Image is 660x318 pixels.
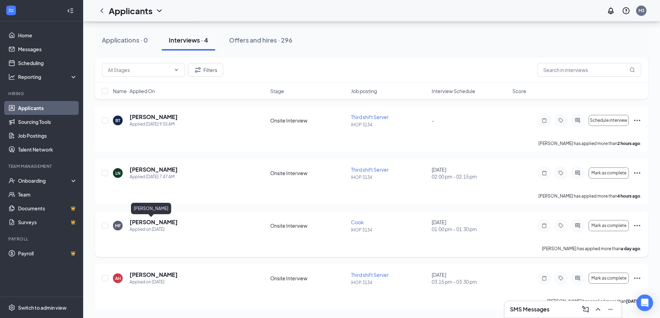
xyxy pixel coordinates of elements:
[538,193,641,199] p: [PERSON_NAME] has applied more than .
[573,118,582,123] svg: ActiveChat
[633,274,641,282] svg: Ellipses
[573,275,582,281] svg: ActiveChat
[591,223,626,228] span: Mark as complete
[351,166,389,173] span: Third shift Server
[18,56,77,70] a: Scheduling
[351,227,428,233] p: IHOP 3134
[18,201,77,215] a: DocumentsCrown
[537,63,641,77] input: Search in interviews
[113,88,155,94] span: Name · Applied On
[591,276,626,281] span: Mark as complete
[8,91,76,97] div: Hiring
[573,223,582,228] svg: ActiveChat
[130,113,178,121] h5: [PERSON_NAME]
[8,304,15,311] svg: Settings
[589,273,629,284] button: Mark as complete
[169,36,208,44] div: Interviews · 4
[581,305,590,314] svg: ComposeMessage
[351,174,428,180] p: IHOP 3134
[115,170,121,176] div: LN
[617,141,640,146] b: 2 hours ago
[8,73,15,80] svg: Analysis
[270,222,347,229] div: Onsite Interview
[432,278,508,285] span: 03:15 pm - 03:30 pm
[633,221,641,230] svg: Ellipses
[174,67,179,73] svg: ChevronDown
[557,223,565,228] svg: Tag
[115,223,121,229] div: MF
[633,169,641,177] svg: Ellipses
[626,299,640,304] b: [DATE]
[617,193,640,199] b: 4 hours ago
[18,28,77,42] a: Home
[115,275,121,281] div: AH
[540,118,548,123] svg: Note
[432,173,508,180] span: 02:00 pm - 02:15 pm
[351,114,389,120] span: Third shift Server
[18,177,71,184] div: Onboarding
[18,143,77,156] a: Talent Network
[589,115,629,126] button: Schedule interview
[98,7,106,15] svg: ChevronLeft
[270,170,347,176] div: Onsite Interview
[18,115,77,129] a: Sourcing Tools
[108,66,171,74] input: All Stages
[229,36,292,44] div: Offers and hires · 296
[67,7,74,14] svg: Collapse
[547,298,641,304] p: [PERSON_NAME] has applied more than .
[18,188,77,201] a: Team
[130,218,178,226] h5: [PERSON_NAME]
[18,129,77,143] a: Job Postings
[591,171,626,175] span: Mark as complete
[580,304,591,315] button: ComposeMessage
[130,166,178,173] h5: [PERSON_NAME]
[18,246,77,260] a: PayrollCrown
[542,246,641,252] p: [PERSON_NAME] has applied more than .
[607,7,615,15] svg: Notifications
[639,8,644,13] div: M3
[188,63,223,77] button: Filter Filters
[590,118,627,123] span: Schedule interview
[18,42,77,56] a: Messages
[8,236,76,242] div: Payroll
[432,166,508,180] div: [DATE]
[18,304,67,311] div: Switch to admin view
[115,118,120,124] div: BT
[8,177,15,184] svg: UserCheck
[270,275,347,282] div: Onsite Interview
[557,275,565,281] svg: Tag
[130,173,178,180] div: Applied [DATE] 7:47 AM
[621,246,640,251] b: a day ago
[8,7,15,14] svg: WorkstreamLogo
[18,215,77,229] a: SurveysCrown
[589,220,629,231] button: Mark as complete
[130,226,178,233] div: Applied on [DATE]
[130,279,178,285] div: Applied on [DATE]
[512,88,526,94] span: Score
[18,101,77,115] a: Applicants
[270,117,347,124] div: Onsite Interview
[540,170,548,176] svg: Note
[633,116,641,125] svg: Ellipses
[18,73,78,80] div: Reporting
[510,306,549,313] h3: SMS Messages
[605,304,616,315] button: Minimize
[432,226,508,233] span: 01:00 pm - 01:30 pm
[432,117,434,124] span: -
[540,223,548,228] svg: Note
[8,163,76,169] div: Team Management
[592,304,604,315] button: ChevronUp
[351,88,377,94] span: Job posting
[109,5,152,17] h1: Applicants
[630,67,635,73] svg: MagnifyingGlass
[130,271,178,279] h5: [PERSON_NAME]
[432,88,475,94] span: Interview Schedule
[351,280,428,285] p: IHOP 3134
[102,36,148,44] div: Applications · 0
[351,272,389,278] span: Third shift Server
[194,66,202,74] svg: Filter
[540,275,548,281] svg: Note
[538,140,641,146] p: [PERSON_NAME] has applied more than .
[589,167,629,179] button: Mark as complete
